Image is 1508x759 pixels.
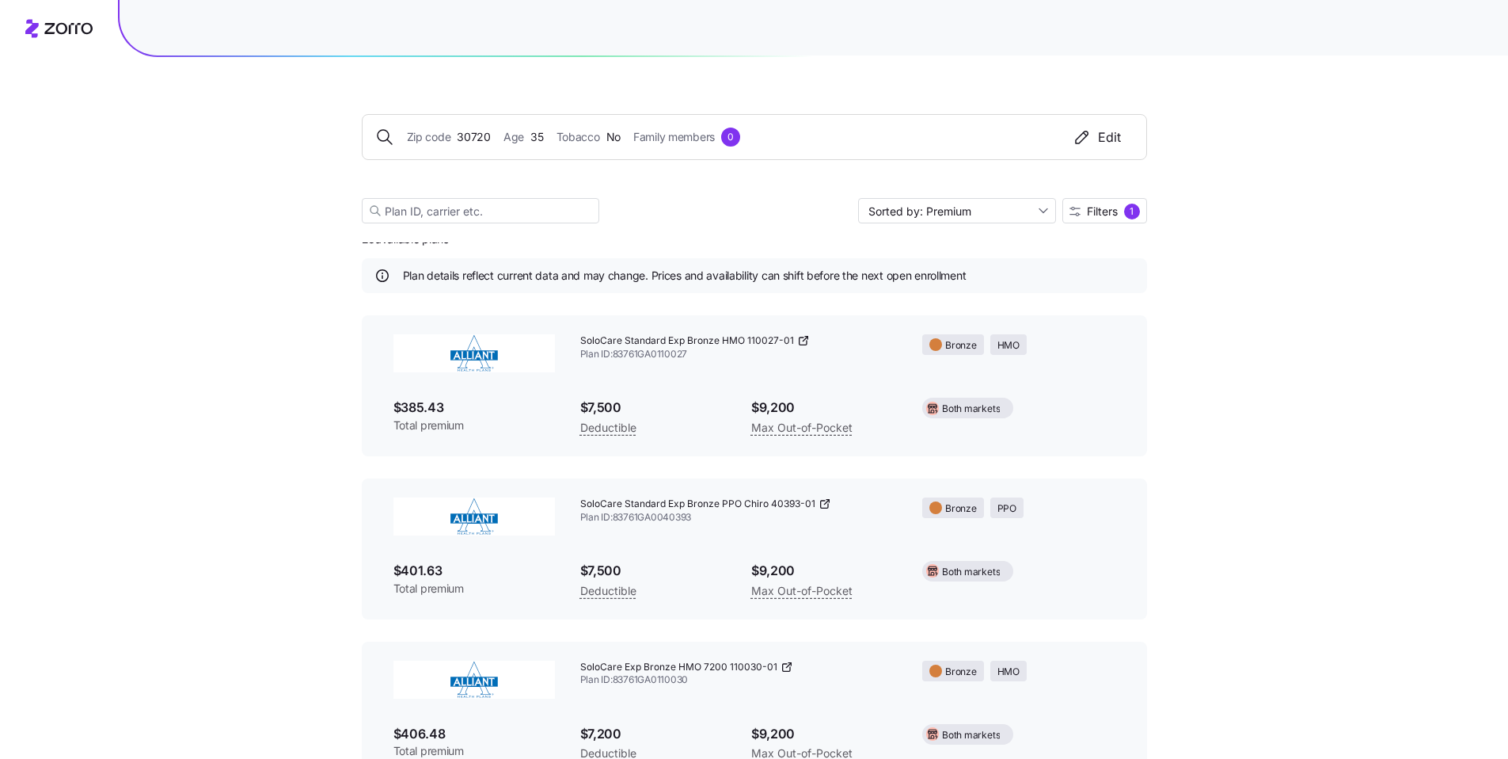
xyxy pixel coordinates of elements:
span: SoloCare Exp Bronze HMO 7200 110030-01 [580,661,777,674]
span: Bronze [945,665,977,680]
span: HMO [997,338,1020,353]
div: 1 [1124,204,1140,219]
span: $385.43 [393,398,555,418]
button: Edit [1060,128,1134,147]
span: Bronze [945,338,977,353]
button: Filters1 [1062,198,1147,223]
span: Zip code [407,128,451,146]
span: $7,200 [580,724,726,744]
span: $401.63 [393,561,555,581]
span: HMO [997,665,1020,680]
span: Tobacco [556,128,600,146]
span: Bronze [945,502,977,517]
span: Total premium [393,418,555,433]
span: Max Out-of-Pocket [751,582,853,601]
span: Total premium [393,743,555,759]
span: Filters [1087,206,1118,217]
input: Plan ID, carrier etc. [362,198,599,223]
span: Both markets [942,402,1000,417]
span: Family members [633,128,715,146]
span: Plan ID: 83761GA0110030 [580,673,898,687]
div: 0 [721,128,740,147]
img: Alliant Health Plans [393,661,555,699]
img: Alliant Health Plans [393,498,555,536]
span: Plan details reflect current data and may change. Prices and availability can shift before the ne... [403,268,967,284]
span: Total premium [393,581,555,597]
span: 35 [530,128,543,146]
span: $9,200 [751,724,897,744]
div: Edit [1073,128,1121,147]
span: Max Out-of-Pocket [751,418,853,437]
span: $406.48 [393,724,555,744]
span: Deductible [580,418,636,437]
span: PPO [997,502,1016,517]
span: 30720 [457,128,491,146]
span: SoloCare Standard Exp Bronze PPO Chiro 40393-01 [580,498,815,511]
span: SoloCare Standard Exp Bronze HMO 110027-01 [580,334,794,348]
span: $7,500 [580,398,726,418]
span: $9,200 [751,561,897,581]
span: Plan ID: 83761GA0040393 [580,511,898,524]
span: Deductible [580,582,636,601]
span: Plan ID: 83761GA0110027 [580,348,898,361]
input: Sort by [858,198,1056,223]
span: $9,200 [751,398,897,418]
img: Alliant Health Plans [393,334,555,372]
span: Both markets [942,728,1000,743]
span: Both markets [942,565,1000,580]
span: $7,500 [580,561,726,581]
span: Age [503,128,524,146]
span: No [606,128,621,146]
